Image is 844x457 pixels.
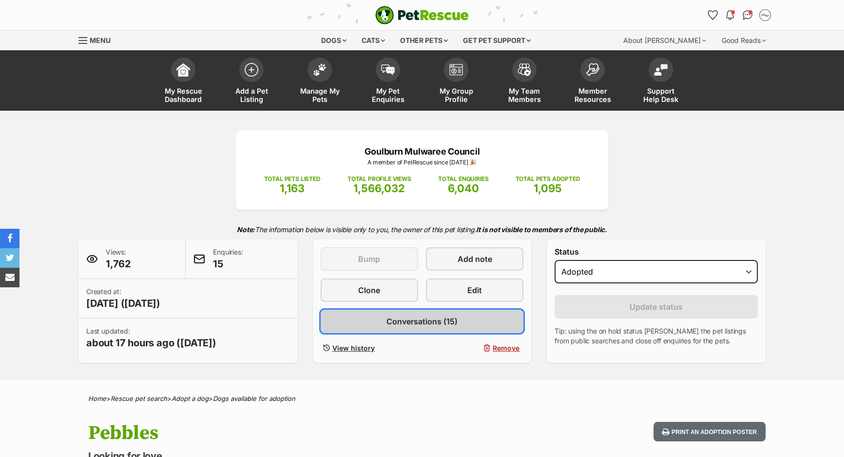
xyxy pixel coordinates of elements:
[726,10,734,20] img: notifications-46538b983faf8c2785f20acdc204bb7945ddae34d4c08c2a6579f10ce5e182be.svg
[86,326,216,350] p: Last updated:
[722,7,738,23] button: Notifications
[502,87,546,103] span: My Team Members
[449,64,463,76] img: group-profile-icon-3fa3cf56718a62981997c0bc7e787c4b2cf8bcc04b72c1350f741eb67cf2f40e.svg
[476,225,607,234] strong: It is not visible to members of the public.
[78,219,766,239] p: The information below is visible only to you, the owner of this pet listing.
[354,53,422,111] a: My Pet Enquiries
[757,7,773,23] button: My account
[555,326,758,346] p: Tip: using the on hold status [PERSON_NAME] the pet listings from public searches and close off e...
[639,87,683,103] span: Support Help Desk
[332,343,375,353] span: View history
[64,395,780,402] div: > > >
[321,278,418,302] a: Clone
[161,87,205,103] span: My Rescue Dashboard
[426,278,523,302] a: Edit
[438,175,488,183] p: TOTAL ENQUIRIES
[366,87,410,103] span: My Pet Enquiries
[422,53,490,111] a: My Group Profile
[555,247,758,256] label: Status
[653,422,766,442] button: Print an adoption poster
[230,87,273,103] span: Add a Pet Listing
[375,6,469,24] a: PetRescue
[111,395,167,402] a: Rescue pet search
[347,175,411,183] p: TOTAL PROFILE VIEWS
[534,182,562,195] span: 1,095
[627,53,695,111] a: Support Help Desk
[250,145,594,158] p: Goulburn Mulwaree Council
[458,253,492,265] span: Add note
[705,7,773,23] ul: Account quick links
[172,395,209,402] a: Adopt a dog
[250,158,594,167] p: A member of PetRescue since [DATE] 🎉
[88,422,500,444] h1: Pebbles
[467,284,482,296] span: Edit
[86,297,160,310] span: [DATE] ([DATE])
[558,53,627,111] a: Member Resources
[355,31,392,50] div: Cats
[358,253,380,265] span: Bump
[280,182,305,195] span: 1,163
[245,63,258,77] img: add-pet-listing-icon-0afa8454b4691262ce3f59096e99ab1cd57d4a30225e0717b998d2c9b9846f56.svg
[176,63,190,77] img: dashboard-icon-eb2f2d2d3e046f16d808141f083e7271f6b2e854fb5c12c21221c1fb7104beca.svg
[555,295,758,318] button: Update status
[654,64,668,76] img: help-desk-icon-fdf02630f3aa405de69fd3d07c3f3aa587a6932b1a1747fa1d2bba05be0121f9.svg
[456,31,537,50] div: Get pet support
[321,341,418,355] a: View history
[88,395,106,402] a: Home
[286,53,354,111] a: Manage My Pets
[493,343,519,353] span: Remove
[375,6,469,24] img: logo-e224e6f780fb5917bec1dbf3a21bbac754714ae5b6737aabdf751b685950b380.svg
[264,175,321,183] p: TOTAL PETS LISTED
[740,7,755,23] a: Conversations
[213,257,243,271] span: 15
[86,336,216,350] span: about 17 hours ago ([DATE])
[86,287,160,310] p: Created at:
[426,247,523,271] a: Add note
[353,182,405,195] span: 1,566,032
[358,284,380,296] span: Clone
[313,63,326,76] img: manage-my-pets-icon-02211641906a0b7f246fdf0571729dbe1e7629f14944591b6c1af311fb30b64b.svg
[630,301,683,313] span: Update status
[314,31,353,50] div: Dogs
[298,87,342,103] span: Manage My Pets
[217,53,286,111] a: Add a Pet Listing
[743,10,753,20] img: chat-41dd97257d64d25036548639549fe6c8038ab92f7586957e7f3b1b290dea8141.svg
[760,10,770,20] img: Amanda Pain profile pic
[518,63,531,76] img: team-members-icon-5396bd8760b3fe7c0b43da4ab00e1e3bb1a5d9ba89233759b79545d2d3fc5d0d.svg
[490,53,558,111] a: My Team Members
[434,87,478,103] span: My Group Profile
[149,53,217,111] a: My Rescue Dashboard
[237,225,255,234] strong: Note:
[426,341,523,355] button: Remove
[381,64,395,75] img: pet-enquiries-icon-7e3ad2cf08bfb03b45e93fb7055b45f3efa6380592205ae92323e6603595dc1f.svg
[571,87,614,103] span: Member Resources
[616,31,713,50] div: About [PERSON_NAME]
[515,175,580,183] p: TOTAL PETS ADOPTED
[106,247,131,271] p: Views:
[213,395,295,402] a: Dogs available for adoption
[448,182,479,195] span: 6,040
[321,247,418,271] button: Bump
[586,63,599,76] img: member-resources-icon-8e73f808a243e03378d46382f2149f9095a855e16c252ad45f914b54edf8863c.svg
[106,257,131,271] span: 1,762
[213,247,243,271] p: Enquiries:
[386,316,458,327] span: Conversations (15)
[321,310,524,333] a: Conversations (15)
[90,36,111,44] span: Menu
[393,31,455,50] div: Other pets
[715,31,773,50] div: Good Reads
[78,31,117,48] a: Menu
[705,7,720,23] a: Favourites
